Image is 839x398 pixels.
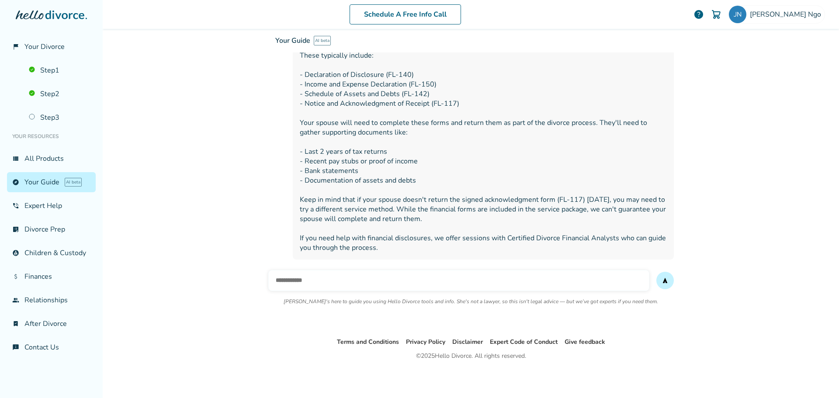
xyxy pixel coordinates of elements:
[314,36,331,45] span: AI beta
[565,337,605,347] li: Give feedback
[406,338,445,346] a: Privacy Policy
[12,297,19,304] span: group
[12,344,19,351] span: chat_info
[24,107,96,128] a: Step3
[7,172,96,192] a: exploreYour GuideAI beta
[7,243,96,263] a: account_childChildren & Custody
[284,298,658,305] p: [PERSON_NAME]'s here to guide you using Hello Divorce tools and info. She's not a lawyer, so this...
[300,41,667,253] span: Yes, when serving divorce papers via certified mail, the package will include the required financ...
[490,338,558,346] a: Expert Code of Conduct
[711,9,721,20] img: Cart
[24,42,65,52] span: Your Divorce
[7,290,96,310] a: groupRelationships
[12,179,19,186] span: explore
[7,266,96,287] a: attach_moneyFinances
[7,37,96,57] a: flag_2Your Divorce
[7,219,96,239] a: list_alt_checkDivorce Prep
[643,47,839,398] iframe: Chat Widget
[12,226,19,233] span: list_alt_check
[12,155,19,162] span: view_list
[7,128,96,145] li: Your Resources
[275,36,310,45] span: Your Guide
[416,351,526,361] div: © 2025 Hello Divorce. All rights reserved.
[7,149,96,169] a: view_listAll Products
[750,10,825,19] span: [PERSON_NAME] Ngo
[65,178,82,187] span: AI beta
[7,196,96,216] a: phone_in_talkExpert Help
[7,337,96,357] a: chat_infoContact Us
[337,338,399,346] a: Terms and Conditions
[729,6,746,23] img: jessica.ngo0406@gmail.com
[350,4,461,24] a: Schedule A Free Info Call
[693,9,704,20] a: help
[12,249,19,256] span: account_child
[24,84,96,104] a: Step2
[452,337,483,347] li: Disclaimer
[7,314,96,334] a: bookmark_checkAfter Divorce
[12,202,19,209] span: phone_in_talk
[12,43,19,50] span: flag_2
[12,273,19,280] span: attach_money
[24,60,96,80] a: Step1
[12,320,19,327] span: bookmark_check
